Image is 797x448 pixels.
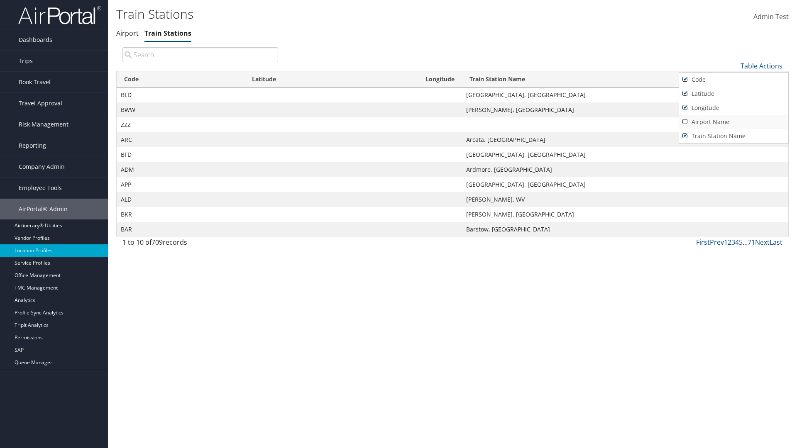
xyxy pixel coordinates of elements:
span: Book Travel [19,72,51,93]
a: Airport Name [679,115,788,129]
span: AirPortal® Admin [19,199,68,219]
span: Risk Management [19,114,68,135]
span: Employee Tools [19,178,62,198]
span: Travel Approval [19,93,62,114]
a: Train Station Name [679,129,788,143]
a: Latitude [679,87,788,101]
span: Reporting [19,135,46,156]
span: Trips [19,51,33,71]
span: Dashboards [19,29,52,50]
a: Code [679,73,788,87]
a: Longitude [679,101,788,115]
img: airportal-logo.png [18,5,101,25]
span: Company Admin [19,156,65,177]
